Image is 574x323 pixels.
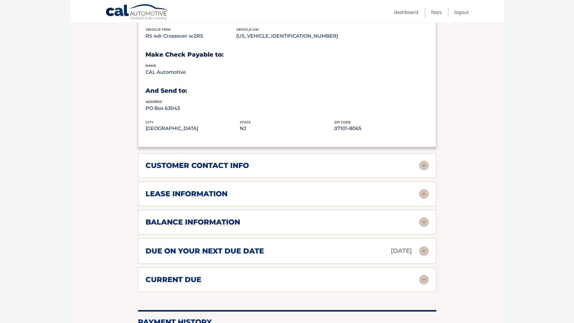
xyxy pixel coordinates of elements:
[146,120,153,124] span: city
[146,27,171,32] span: vehicle trim
[236,32,338,40] p: [US_VEHICLE_IDENTIFICATION_NUMBER]
[146,64,156,68] span: name
[240,120,251,124] span: state
[146,218,240,227] h2: balance information
[454,7,469,17] a: Logout
[419,189,429,199] img: accordion-rest.svg
[419,161,429,170] img: accordion-rest.svg
[394,7,418,17] a: Dashboard
[334,124,428,133] p: 07101-8065
[419,275,429,284] img: accordion-rest.svg
[146,32,236,40] p: RS 4dr Crossover w.2RS
[334,120,351,124] span: zip code
[146,68,240,76] p: CAL Automotive
[146,87,429,95] h3: And Send to:
[146,104,240,113] p: PO Box 63043
[146,161,249,170] h2: customer contact info
[391,246,412,256] p: [DATE]
[146,100,162,104] span: address
[146,124,240,133] p: [GEOGRAPHIC_DATA]
[236,27,259,32] span: vehicle vin
[146,51,429,58] h3: Make Check Payable to:
[431,7,441,17] a: FAQ's
[419,217,429,227] img: accordion-rest.svg
[240,124,334,133] p: NJ
[419,246,429,256] img: accordion-rest.svg
[146,247,264,256] h2: due on your next due date
[146,189,227,198] h2: lease information
[146,275,201,284] h2: current due
[105,4,169,21] a: Cal Automotive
